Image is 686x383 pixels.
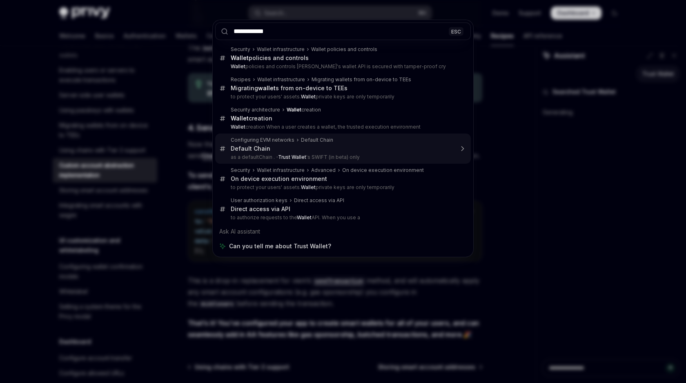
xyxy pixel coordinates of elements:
[287,107,321,113] div: creation
[231,167,250,174] div: Security
[231,76,251,83] div: Recipes
[311,167,336,174] div: Advanced
[231,46,250,53] div: Security
[231,214,454,221] p: to authorize requests to the API. When you use a
[231,184,454,191] p: to protect your users' assets. private keys are only temporarily
[231,124,245,130] b: Wallet
[231,205,290,213] div: Direct access via API
[231,137,294,143] div: Configuring EVM networks
[229,242,331,250] span: Can you tell me about Trust Wallet?
[342,167,424,174] div: On device execution environment
[257,46,305,53] div: Wallet infrastructure
[449,27,463,36] div: ESC
[297,214,312,220] b: Wallet
[258,85,276,91] b: wallet
[231,175,327,183] div: On device execution environment
[311,46,377,53] div: Wallet policies and controls
[231,63,245,69] b: Wallet
[231,85,347,92] div: Migrating s from on-device to TEEs
[231,115,272,122] div: creation
[231,107,280,113] div: Security architecture
[231,63,454,70] p: policies and controls [PERSON_NAME]'s wallet API is secured with tamper-proof cry
[231,124,454,130] p: creation When a user creates a wallet, the trusted execution environment
[294,197,344,204] div: Direct access via API
[287,107,301,113] b: Wallet
[301,184,316,190] b: Wallet
[231,54,309,62] div: policies and controls
[231,145,270,152] div: Default Chain
[278,154,306,160] b: Trust Wallet
[301,137,333,143] div: Default Chain
[231,54,249,61] b: Wallet
[301,94,316,100] b: Wallet
[231,115,249,122] b: Wallet
[312,76,411,83] div: Migrating wallets from on-device to TEEs
[215,224,471,239] div: Ask AI assistant
[257,76,305,83] div: Wallet infrastructure
[231,94,454,100] p: to protect your users' assets. private keys are only temporarily
[231,197,287,204] div: User authorization keys
[257,167,305,174] div: Wallet infrastructure
[231,154,454,160] p: as a defaultChain . - 's SWIFT (in beta) only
